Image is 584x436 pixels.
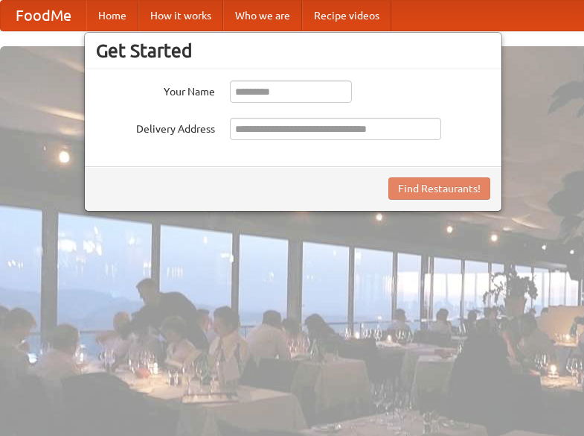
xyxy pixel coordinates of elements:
[138,1,223,31] a: How it works
[223,1,302,31] a: Who we are
[86,1,138,31] a: Home
[388,177,490,200] button: Find Restaurants!
[1,1,86,31] a: FoodMe
[96,118,215,136] label: Delivery Address
[302,1,391,31] a: Recipe videos
[96,80,215,99] label: Your Name
[96,40,490,62] h3: Get Started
